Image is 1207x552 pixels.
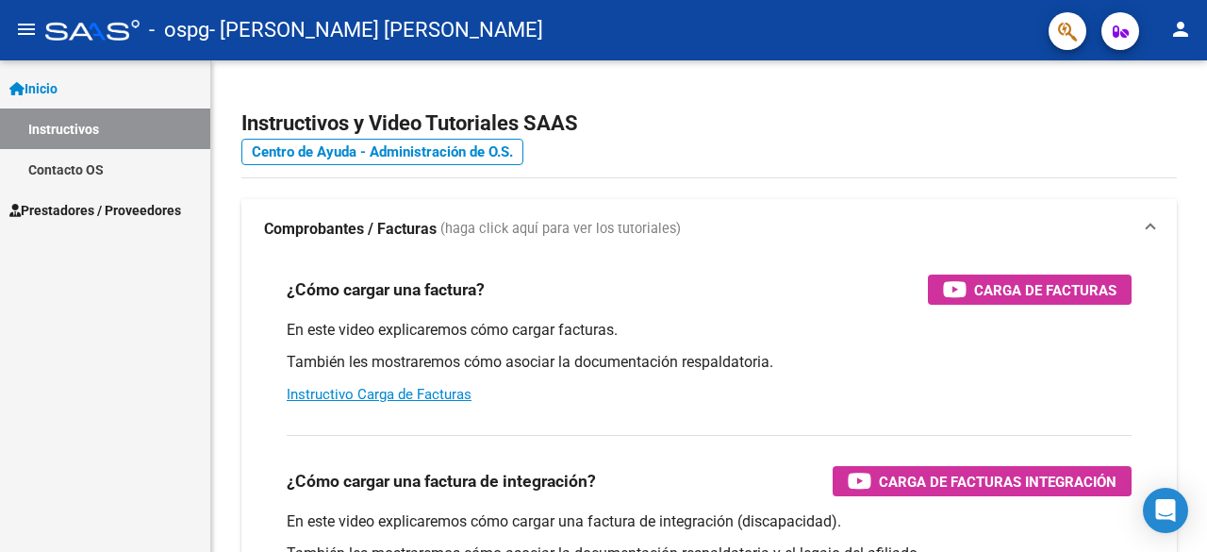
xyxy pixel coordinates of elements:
[974,278,1116,302] span: Carga de Facturas
[241,199,1177,259] mat-expansion-panel-header: Comprobantes / Facturas (haga click aquí para ver los tutoriales)
[241,139,523,165] a: Centro de Ayuda - Administración de O.S.
[209,9,543,51] span: - [PERSON_NAME] [PERSON_NAME]
[287,386,471,403] a: Instructivo Carga de Facturas
[833,466,1132,496] button: Carga de Facturas Integración
[287,468,596,494] h3: ¿Cómo cargar una factura de integración?
[1169,18,1192,41] mat-icon: person
[149,9,209,51] span: - ospg
[928,275,1132,305] button: Carga de Facturas
[287,320,1132,341] p: En este video explicaremos cómo cargar facturas.
[287,276,485,303] h3: ¿Cómo cargar una factura?
[264,219,437,240] strong: Comprobantes / Facturas
[287,352,1132,373] p: También les mostraremos cómo asociar la documentación respaldatoria.
[9,78,58,99] span: Inicio
[15,18,38,41] mat-icon: menu
[1143,488,1188,533] div: Open Intercom Messenger
[287,511,1132,532] p: En este video explicaremos cómo cargar una factura de integración (discapacidad).
[241,106,1177,142] h2: Instructivos y Video Tutoriales SAAS
[879,470,1116,493] span: Carga de Facturas Integración
[440,219,681,240] span: (haga click aquí para ver los tutoriales)
[9,200,181,221] span: Prestadores / Proveedores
